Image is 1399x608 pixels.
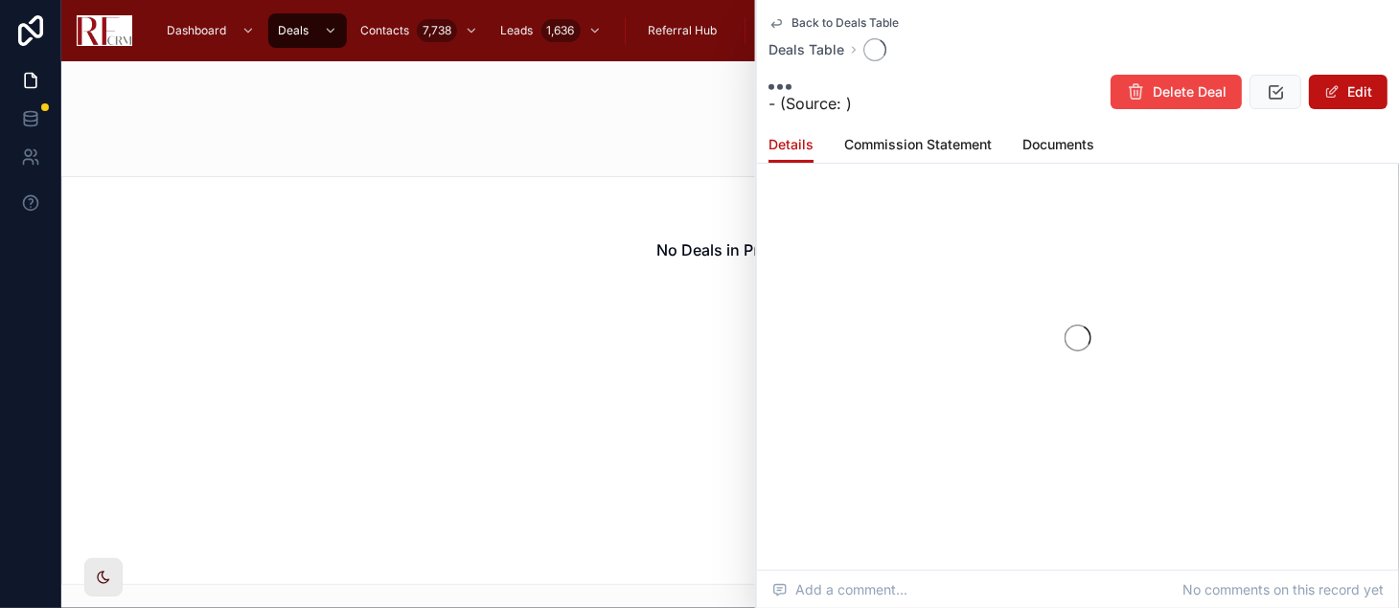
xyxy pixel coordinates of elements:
[278,23,309,38] span: Deals
[639,13,731,48] a: Referral Hub
[768,92,852,115] span: - (Source: )
[844,127,992,166] a: Commission Statement
[501,23,534,38] span: Leads
[360,23,409,38] span: Contacts
[657,238,804,261] h2: No Deals in Process
[768,135,814,154] span: Details
[77,15,132,46] img: App logo
[1153,82,1227,101] span: Delete Deal
[148,10,1322,52] div: scrollable content
[768,40,844,59] a: Deals Table
[791,15,899,31] span: Back to Deals Table
[157,13,264,48] a: Dashboard
[1022,127,1094,166] a: Documents
[1309,75,1388,109] button: Edit
[541,19,581,42] div: 1,636
[351,13,488,48] a: Contacts7,738
[768,127,814,164] a: Details
[844,135,992,154] span: Commission Statement
[768,15,899,31] a: Back to Deals Table
[1111,75,1242,109] button: Delete Deal
[772,580,907,599] span: Add a comment...
[1022,135,1094,154] span: Documents
[649,23,718,38] span: Referral Hub
[492,13,611,48] a: Leads1,636
[1182,580,1384,599] span: No comments on this record yet
[268,13,347,48] a: Deals
[417,19,457,42] div: 7,738
[167,23,226,38] span: Dashboard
